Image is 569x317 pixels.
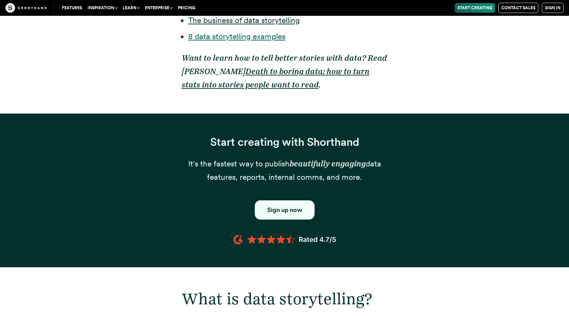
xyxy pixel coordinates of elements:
a: Contact Sales [498,3,538,13]
img: 4.7 orange stars lined up in a row with the text G2 rated 4.7/5 [233,233,336,246]
button: Enterprise [142,3,175,13]
button: Inspiration [85,3,120,13]
a: Button to click through to Shorthand's signup section. [255,200,315,220]
button: Learn [120,3,142,13]
em: beautifully engaging [289,159,366,168]
em: Want to learn how to tell better stories with data? Read [PERSON_NAME] [182,53,387,76]
a: Sign in [542,3,564,13]
a: Pricing [175,3,198,13]
a: Death to boring data: how to turn stats into stories people want to read [182,67,369,90]
p: It's the fastest way to publish data features, reports, internal comms, and more. [182,157,388,184]
a: Start Creating [455,3,495,13]
em: . [319,80,321,90]
a: Features [59,3,85,13]
h2: What is data storytelling? [182,289,388,308]
a: 8 data storytelling examples [188,32,285,41]
img: The Craft [5,3,47,13]
h3: Start creating with Shorthand [182,136,388,149]
a: The business of data storytelling [188,15,300,25]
